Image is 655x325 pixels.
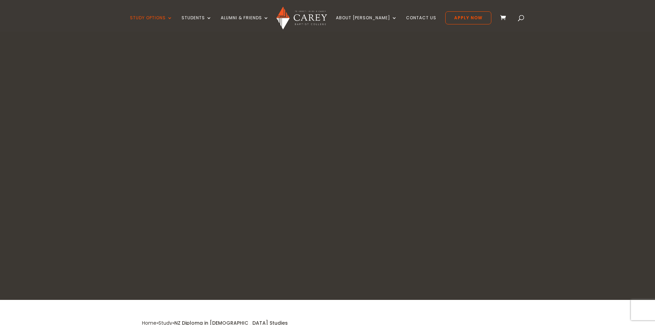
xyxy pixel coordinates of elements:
a: Students [182,15,212,32]
a: Apply Now [445,11,491,24]
a: About [PERSON_NAME] [336,15,397,32]
a: Alumni & Friends [221,15,269,32]
a: Study Options [130,15,173,32]
img: Carey Baptist College [276,7,327,30]
a: Contact Us [406,15,436,32]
